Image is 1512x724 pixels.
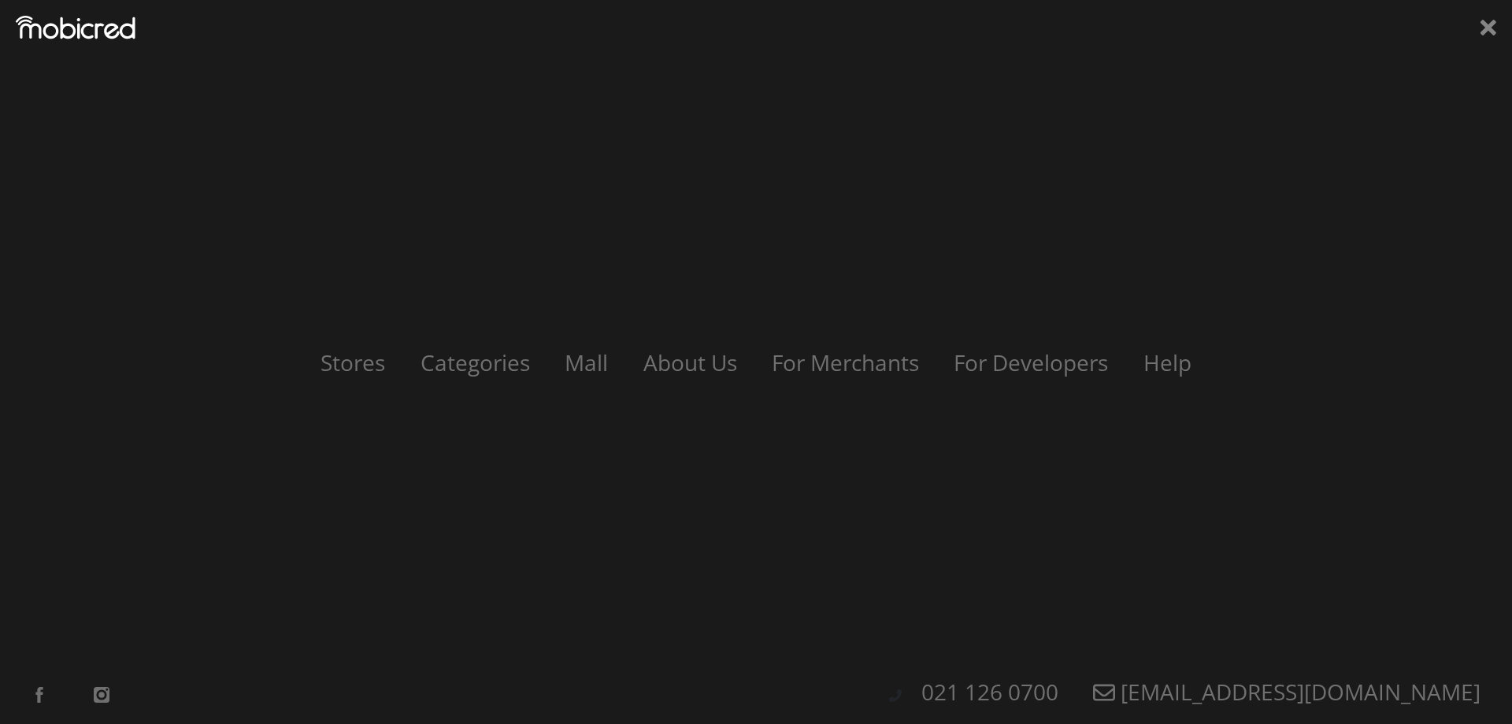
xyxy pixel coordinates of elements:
[305,347,401,377] a: Stores
[756,347,935,377] a: For Merchants
[1128,347,1207,377] a: Help
[938,347,1124,377] a: For Developers
[1077,677,1496,707] a: [EMAIL_ADDRESS][DOMAIN_NAME]
[405,347,546,377] a: Categories
[628,347,753,377] a: About Us
[16,16,135,39] img: Mobicred
[549,347,624,377] a: Mall
[906,677,1074,707] a: 021 126 0700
